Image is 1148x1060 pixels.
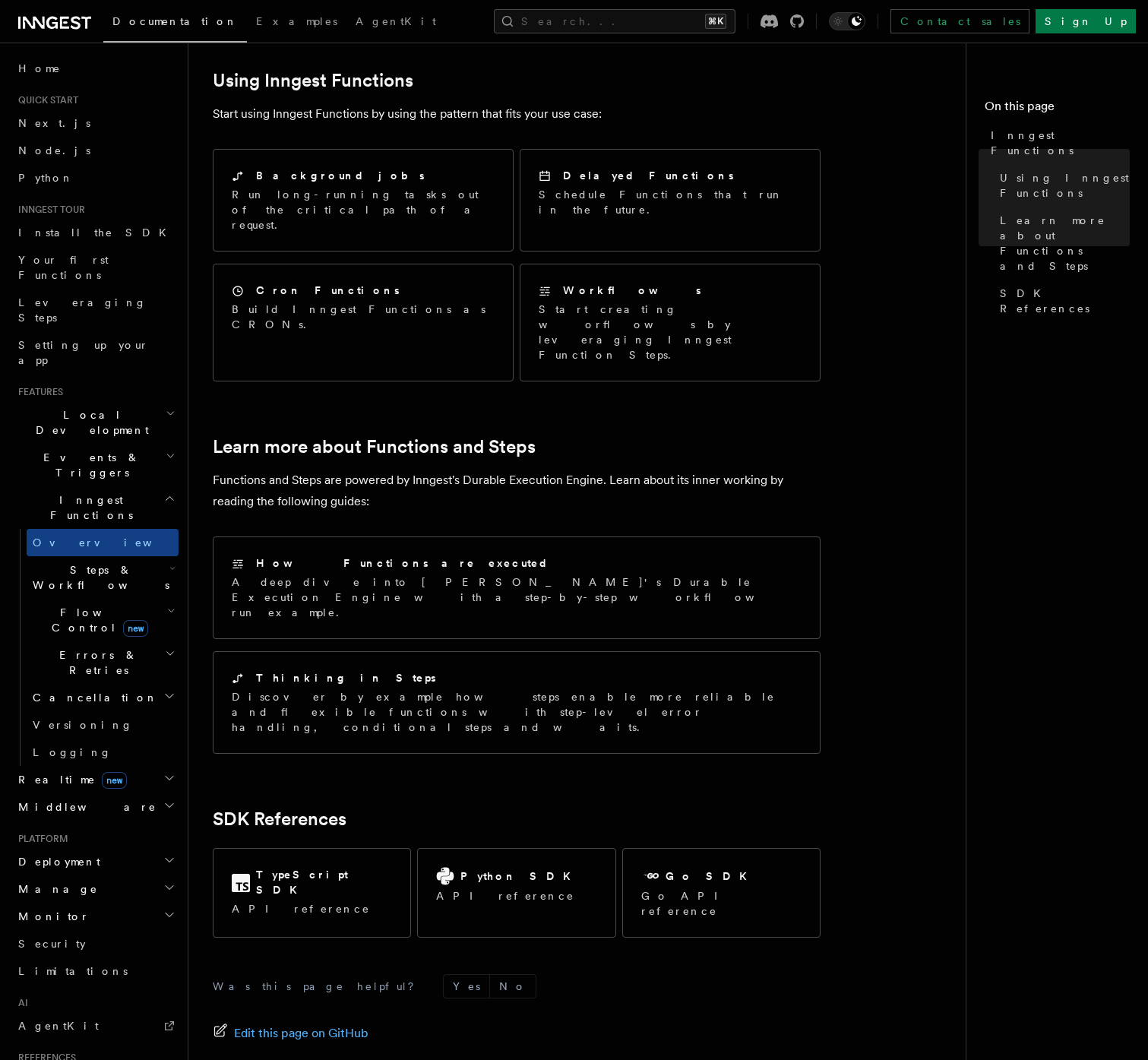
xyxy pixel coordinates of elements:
span: Documentation [112,15,238,27]
button: Deployment [12,848,179,875]
a: Thinking in StepsDiscover by example how steps enable more reliable and flexible functions with s... [213,651,821,754]
a: Edit this page on GitHub [213,1023,368,1044]
p: Run long-running tasks out of the critical path of a request. [232,187,495,233]
span: Inngest Functions [991,128,1130,158]
p: Was this page helpful? [213,979,425,994]
a: Security [12,930,179,957]
span: Deployment [12,854,100,869]
p: Go API reference [641,888,802,919]
a: Delayed FunctionsSchedule Functions that run in the future. [520,149,821,252]
h2: Python SDK [460,869,580,884]
h2: Thinking in Steps [256,670,436,685]
span: Manage [12,881,98,897]
span: Security [18,938,86,950]
span: Local Development [12,407,166,438]
a: Setting up your app [12,331,179,374]
a: Python SDKAPI reference [417,848,615,938]
span: Python [18,172,74,184]
h2: TypeScript SDK [256,867,392,897]
a: Inngest Functions [985,122,1130,164]
kbd: ⌘K [705,14,726,29]
span: Events & Triggers [12,450,166,480]
button: Toggle dark mode [829,12,865,30]
a: Next.js [12,109,179,137]
span: Home [18,61,61,76]
span: AgentKit [356,15,436,27]
a: Go SDKGo API reference [622,848,821,938]
a: Install the SDK [12,219,179,246]
span: Versioning [33,719,133,731]
p: API reference [436,888,580,903]
span: Monitor [12,909,90,924]
span: Overview [33,536,189,549]
span: Learn more about Functions and Steps [1000,213,1130,274]
h2: Go SDK [666,869,756,884]
a: Examples [247,5,346,41]
button: Flow Controlnew [27,599,179,641]
h2: Cron Functions [256,283,400,298]
button: Cancellation [27,684,179,711]
p: Schedule Functions that run in the future. [539,187,802,217]
a: SDK References [213,808,346,830]
a: SDK References [994,280,1130,322]
div: Inngest Functions [12,529,179,766]
span: Flow Control [27,605,167,635]
button: Inngest Functions [12,486,179,529]
span: Edit this page on GitHub [234,1023,368,1044]
a: Overview [27,529,179,556]
a: Learn more about Functions and Steps [994,207,1130,280]
a: WorkflowsStart creating worflows by leveraging Inngest Function Steps. [520,264,821,381]
button: Local Development [12,401,179,444]
h4: On this page [985,97,1130,122]
span: Your first Functions [18,254,109,281]
p: API reference [232,901,392,916]
p: Build Inngest Functions as CRONs. [232,302,495,332]
p: A deep dive into [PERSON_NAME]'s Durable Execution Engine with a step-by-step workflow run example. [232,574,802,620]
span: Limitations [18,965,128,977]
span: Leveraging Steps [18,296,147,324]
span: Errors & Retries [27,647,165,678]
span: Logging [33,746,112,758]
span: Examples [256,15,337,27]
h2: How Functions are executed [256,555,549,571]
h2: Delayed Functions [563,168,734,183]
button: Manage [12,875,179,903]
h2: Background jobs [256,168,425,183]
a: Limitations [12,957,179,985]
a: Using Inngest Functions [213,70,413,91]
button: Errors & Retries [27,641,179,684]
span: SDK References [1000,286,1130,316]
span: Node.js [18,144,90,157]
span: Using Inngest Functions [1000,170,1130,201]
a: Home [12,55,179,82]
span: Inngest Functions [12,492,164,523]
p: Start creating worflows by leveraging Inngest Function Steps. [539,302,802,362]
span: AgentKit [18,1020,99,1032]
a: Sign Up [1036,9,1136,33]
p: Discover by example how steps enable more reliable and flexible functions with step-level error h... [232,689,802,735]
a: Cron FunctionsBuild Inngest Functions as CRONs. [213,264,514,381]
a: AgentKit [346,5,445,41]
span: Middleware [12,799,157,815]
span: new [102,772,127,789]
h2: Workflows [563,283,701,298]
span: Realtime [12,772,127,787]
button: Steps & Workflows [27,556,179,599]
a: Contact sales [890,9,1029,33]
a: Documentation [103,5,247,43]
button: Realtimenew [12,766,179,793]
span: Next.js [18,117,90,129]
button: Monitor [12,903,179,930]
a: Node.js [12,137,179,164]
button: Events & Triggers [12,444,179,486]
a: Background jobsRun long-running tasks out of the critical path of a request. [213,149,514,252]
a: Using Inngest Functions [994,164,1130,207]
span: Platform [12,833,68,845]
span: Features [12,386,63,398]
span: new [123,620,148,637]
a: How Functions are executedA deep dive into [PERSON_NAME]'s Durable Execution Engine with a step-b... [213,536,821,639]
span: Cancellation [27,690,158,705]
a: AgentKit [12,1012,179,1039]
span: Steps & Workflows [27,562,169,593]
a: Python [12,164,179,191]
